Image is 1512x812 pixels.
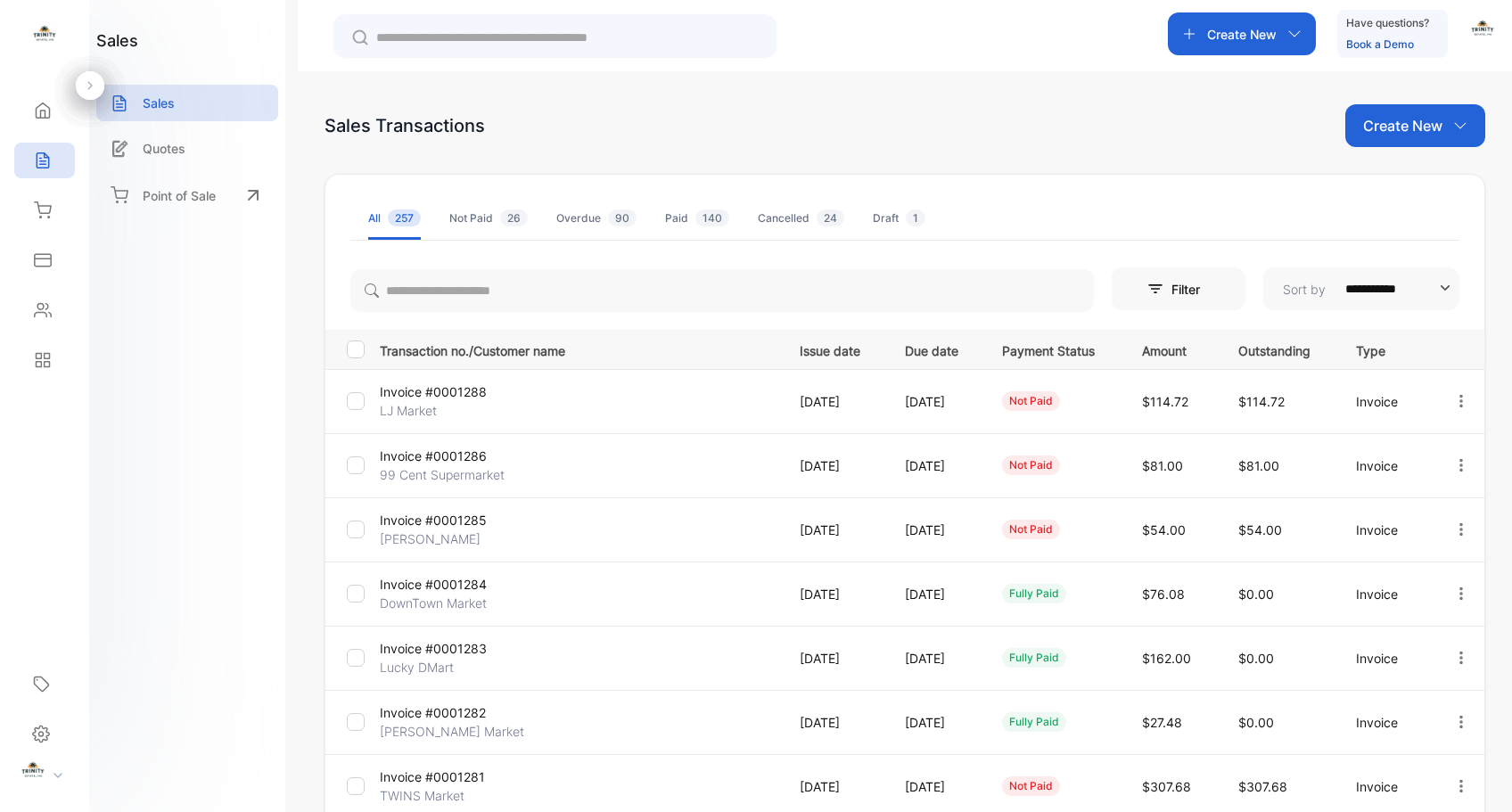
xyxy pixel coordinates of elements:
[1002,391,1060,411] div: not paid
[380,465,513,484] p: 99 Cent Supermarket
[1238,586,1274,602] span: $0.00
[1263,267,1459,310] button: Sort by
[556,210,637,226] div: Overdue
[143,94,175,112] p: Sales
[800,649,868,668] p: [DATE]
[368,210,421,226] div: All
[1356,585,1416,603] p: Invoice
[143,186,216,205] p: Point of Sale
[1469,18,1496,45] img: avatar
[1356,338,1416,360] p: Type
[1356,392,1416,411] p: Invoice
[1238,458,1279,473] span: $81.00
[1207,25,1277,44] p: Create New
[665,210,729,226] div: Paid
[1002,584,1066,603] div: fully paid
[1142,394,1188,409] span: $114.72
[1356,456,1416,475] p: Invoice
[1238,394,1285,409] span: $114.72
[905,585,966,603] p: [DATE]
[325,112,485,139] div: Sales Transactions
[800,338,868,360] p: Issue date
[1142,338,1202,360] p: Amount
[380,639,513,658] p: Invoice #0001283
[608,209,637,226] span: 90
[380,786,513,805] p: TWINS Market
[380,511,513,529] p: Invoice #0001285
[380,658,513,677] p: Lucky DMart
[1238,338,1319,360] p: Outstanding
[906,209,925,226] span: 1
[380,594,513,612] p: DownTown Market
[695,209,729,226] span: 140
[1346,37,1414,51] a: Book a Demo
[96,85,278,121] a: Sales
[380,401,513,420] p: LJ Market
[1142,586,1185,602] span: $76.08
[1356,649,1416,668] p: Invoice
[905,456,966,475] p: [DATE]
[20,759,46,786] img: profile
[1345,104,1485,147] button: Create New
[380,529,513,548] p: [PERSON_NAME]
[1238,651,1274,666] span: $0.00
[905,777,966,796] p: [DATE]
[388,209,421,226] span: 257
[1469,12,1496,55] button: avatar
[905,392,966,411] p: [DATE]
[1238,715,1274,730] span: $0.00
[380,722,524,741] p: [PERSON_NAME] Market
[758,210,844,226] div: Cancelled
[905,338,966,360] p: Due date
[1356,521,1416,539] p: Invoice
[1283,280,1326,299] p: Sort by
[96,29,138,53] h1: sales
[1142,715,1182,730] span: $27.48
[1002,776,1060,796] div: not paid
[1002,338,1105,360] p: Payment Status
[1002,712,1066,732] div: fully paid
[800,585,868,603] p: [DATE]
[1002,648,1066,668] div: fully paid
[1002,455,1060,475] div: not paid
[817,209,844,226] span: 24
[1142,458,1183,473] span: $81.00
[873,210,925,226] div: Draft
[1363,115,1442,136] p: Create New
[905,649,966,668] p: [DATE]
[905,521,966,539] p: [DATE]
[1437,737,1512,812] iframe: LiveChat chat widget
[1002,520,1060,539] div: not paid
[1238,522,1282,537] span: $54.00
[800,456,868,475] p: [DATE]
[380,447,513,465] p: Invoice #0001286
[800,777,868,796] p: [DATE]
[500,209,528,226] span: 26
[1346,14,1429,32] p: Have questions?
[1356,713,1416,732] p: Invoice
[380,703,513,722] p: Invoice #0001282
[800,713,868,732] p: [DATE]
[1142,779,1191,794] span: $307.68
[905,713,966,732] p: [DATE]
[380,767,513,786] p: Invoice #0001281
[1168,12,1316,55] button: Create New
[1238,779,1287,794] span: $307.68
[1142,522,1186,537] span: $54.00
[449,210,528,226] div: Not Paid
[380,575,513,594] p: Invoice #0001284
[143,139,185,158] p: Quotes
[800,521,868,539] p: [DATE]
[96,176,278,215] a: Point of Sale
[1142,651,1191,666] span: $162.00
[96,130,278,167] a: Quotes
[380,338,777,360] p: Transaction no./Customer name
[31,23,58,50] img: logo
[800,392,868,411] p: [DATE]
[1356,777,1416,796] p: Invoice
[380,382,513,401] p: Invoice #0001288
